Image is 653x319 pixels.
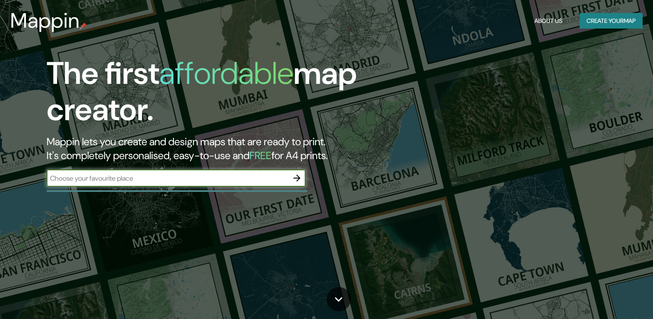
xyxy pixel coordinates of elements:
h3: Mappin [10,9,80,33]
input: Choose your favourite place [47,173,288,183]
h2: Mappin lets you create and design maps that are ready to print. It's completely personalised, eas... [47,135,373,163]
button: About Us [531,13,566,29]
h1: affordable [159,53,293,93]
button: Create yourmap [580,13,643,29]
h5: FREE [249,149,271,162]
img: mappin-pin [80,22,87,29]
h1: The first map creator. [47,55,373,135]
